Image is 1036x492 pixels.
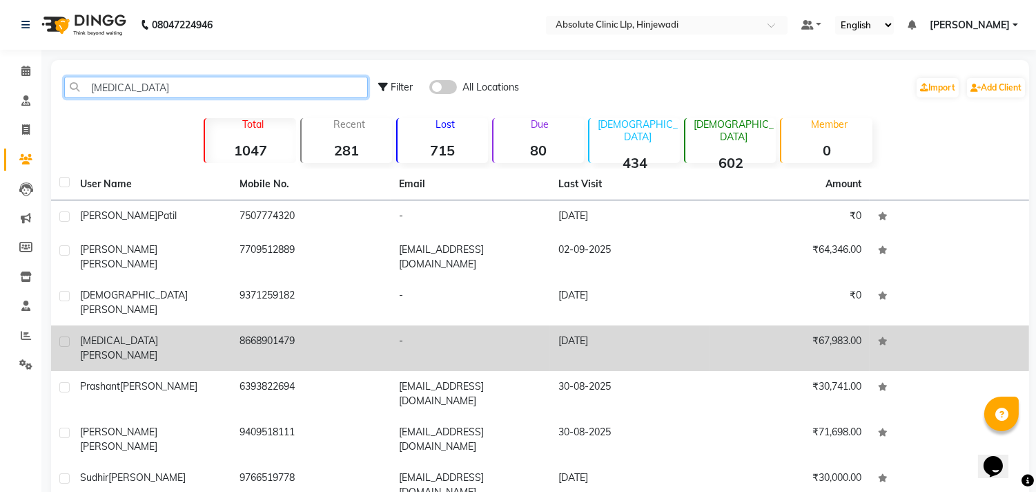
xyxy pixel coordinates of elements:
[595,118,680,143] p: [DEMOGRAPHIC_DATA]
[231,417,391,462] td: 9409518111
[231,280,391,325] td: 9371259182
[781,142,872,159] strong: 0
[72,169,231,200] th: User Name
[710,200,870,234] td: ₹0
[710,417,870,462] td: ₹71,698.00
[80,289,188,301] span: [DEMOGRAPHIC_DATA]
[391,325,550,371] td: -
[691,118,776,143] p: [DEMOGRAPHIC_DATA]
[80,440,157,453] span: [PERSON_NAME]
[80,258,157,270] span: [PERSON_NAME]
[231,371,391,417] td: 6393822694
[80,426,157,438] span: [PERSON_NAME]
[391,234,550,280] td: [EMAIL_ADDRESS][DOMAIN_NAME]
[391,169,550,200] th: Email
[550,200,710,234] td: [DATE]
[231,325,391,371] td: 8668901479
[157,209,177,222] span: Patil
[496,118,584,131] p: Due
[710,234,870,280] td: ₹64,346.00
[550,325,710,371] td: [DATE]
[35,6,130,44] img: logo
[550,417,710,462] td: 30-08-2025
[80,471,108,484] span: Sudhir
[80,334,158,361] span: [MEDICAL_DATA][PERSON_NAME]
[550,371,710,417] td: 30-08-2025
[205,142,295,159] strong: 1047
[307,118,392,131] p: Recent
[80,243,157,256] span: [PERSON_NAME]
[391,417,550,462] td: [EMAIL_ADDRESS][DOMAIN_NAME]
[787,118,872,131] p: Member
[710,280,870,325] td: ₹0
[817,169,870,200] th: Amount
[710,325,870,371] td: ₹67,983.00
[231,234,391,280] td: 7709512889
[211,118,295,131] p: Total
[120,380,197,392] span: [PERSON_NAME]
[550,169,710,200] th: Last Visit
[64,77,368,98] input: Search by Name/Mobile/Email/Code
[80,303,157,316] span: [PERSON_NAME]
[710,371,870,417] td: ₹30,741.00
[302,142,392,159] strong: 281
[391,371,550,417] td: [EMAIL_ADDRESS][DOMAIN_NAME]
[231,200,391,234] td: 7507774320
[403,118,488,131] p: Lost
[493,142,584,159] strong: 80
[550,280,710,325] td: [DATE]
[917,78,959,97] a: Import
[231,169,391,200] th: Mobile No.
[589,154,680,171] strong: 434
[80,209,157,222] span: [PERSON_NAME]
[462,80,519,95] span: All Locations
[391,81,413,93] span: Filter
[80,380,120,392] span: Prashant
[152,6,213,44] b: 08047224946
[930,18,1010,32] span: [PERSON_NAME]
[391,200,550,234] td: -
[967,78,1025,97] a: Add Client
[108,471,186,484] span: [PERSON_NAME]
[391,280,550,325] td: -
[398,142,488,159] strong: 715
[550,234,710,280] td: 02-09-2025
[978,437,1022,478] iframe: chat widget
[685,154,776,171] strong: 602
